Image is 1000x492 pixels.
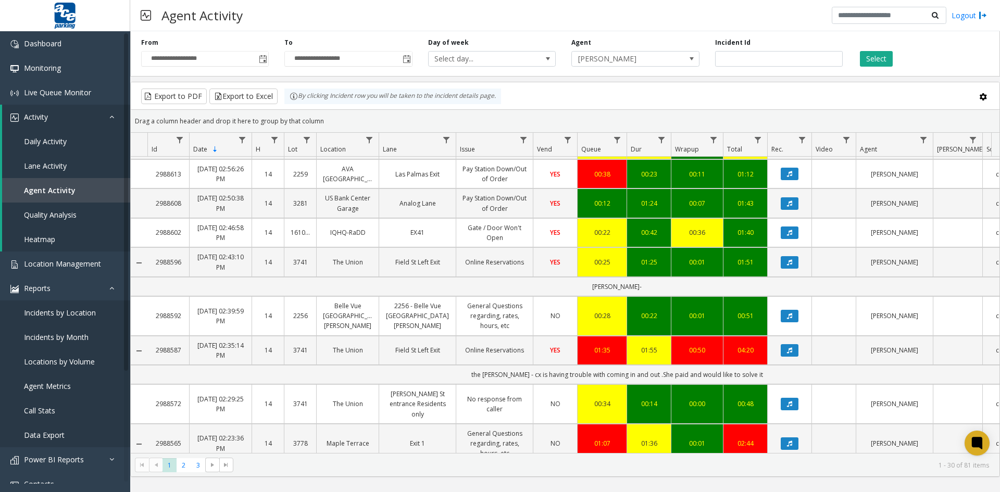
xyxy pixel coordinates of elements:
[24,430,65,440] span: Data Export
[751,133,765,147] a: Total Filter Menu
[633,169,665,179] div: 00:23
[291,345,310,355] a: 3741
[863,257,927,267] a: [PERSON_NAME]
[537,145,552,154] span: Vend
[678,198,717,208] a: 00:07
[131,259,147,267] a: Collapse Details
[715,38,751,47] label: Incident Id
[284,89,501,104] div: By clicking Incident row you will be taken to the incident details page.
[284,38,293,47] label: To
[323,301,372,331] a: Belle Vue [GEOGRAPHIC_DATA][PERSON_NAME]
[156,3,248,28] h3: Agent Activity
[795,133,809,147] a: Rec. Filter Menu
[631,145,642,154] span: Dur
[633,257,665,267] a: 01:25
[463,428,527,459] a: General Questions regarding, rates, hours, etc
[584,345,620,355] div: 01:35
[10,40,19,48] img: 'icon'
[863,438,927,448] a: [PERSON_NAME]
[460,145,475,154] span: Issue
[152,145,157,154] span: Id
[10,89,19,97] img: 'icon'
[323,345,372,355] a: The Union
[211,145,219,154] span: Sortable
[730,311,761,321] div: 00:51
[633,399,665,409] a: 00:14
[196,340,245,360] a: [DATE] 02:35:14 PM
[24,63,61,73] span: Monitoring
[208,461,217,469] span: Go to the next page
[291,399,310,409] a: 3741
[917,133,931,147] a: Agent Filter Menu
[258,198,278,208] a: 14
[584,438,620,448] div: 01:07
[730,438,761,448] div: 02:44
[633,198,665,208] a: 01:24
[240,461,989,470] kendo-pager-info: 1 - 30 of 81 items
[584,198,620,208] a: 00:12
[540,438,571,448] a: NO
[584,399,620,409] div: 00:34
[730,169,761,179] a: 01:12
[540,169,571,179] a: YES
[540,311,571,321] a: NO
[196,164,245,184] a: [DATE] 02:56:26 PM
[385,438,449,448] a: Exit 1
[362,133,377,147] a: Location Filter Menu
[678,169,717,179] a: 00:11
[517,133,531,147] a: Issue Filter Menu
[551,439,560,448] span: NO
[323,399,372,409] a: The Union
[730,257,761,267] a: 01:51
[24,308,96,318] span: Incidents by Location
[219,458,233,472] span: Go to the last page
[540,399,571,409] a: NO
[584,311,620,321] div: 00:28
[678,345,717,355] a: 00:50
[288,145,297,154] span: Lot
[323,228,372,237] a: IQHQ-RaDD
[678,257,717,267] a: 00:01
[730,228,761,237] a: 01:40
[428,38,469,47] label: Day of week
[816,145,833,154] span: Video
[550,199,560,208] span: YES
[863,345,927,355] a: [PERSON_NAME]
[196,252,245,272] a: [DATE] 02:43:10 PM
[633,345,665,355] a: 01:55
[2,154,130,178] a: Lane Activity
[291,228,310,237] a: 161000
[24,185,76,195] span: Agent Activity
[205,458,219,472] span: Go to the next page
[258,399,278,409] a: 14
[154,198,183,208] a: 2988608
[154,257,183,267] a: 2988596
[291,311,310,321] a: 2256
[550,228,560,237] span: YES
[678,399,717,409] div: 00:00
[730,345,761,355] div: 04:20
[678,228,717,237] a: 00:36
[323,257,372,267] a: The Union
[633,438,665,448] div: 01:36
[257,52,268,66] span: Toggle popup
[10,285,19,293] img: 'icon'
[290,92,298,100] img: infoIcon.svg
[154,169,183,179] a: 2988613
[584,257,620,267] a: 00:25
[154,345,183,355] a: 2988587
[291,169,310,179] a: 2259
[860,51,893,67] button: Select
[10,65,19,73] img: 'icon'
[633,311,665,321] a: 00:22
[258,438,278,448] a: 14
[196,223,245,243] a: [DATE] 02:46:58 PM
[463,193,527,213] a: Pay Station Down/Out of Order
[291,198,310,208] a: 3281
